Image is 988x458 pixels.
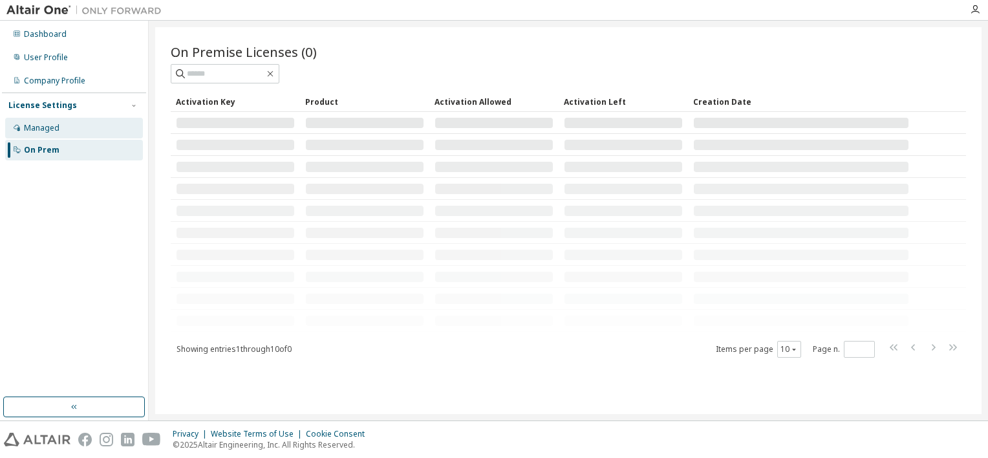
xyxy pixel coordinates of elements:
[435,91,553,112] div: Activation Allowed
[78,433,92,446] img: facebook.svg
[176,91,295,112] div: Activation Key
[780,344,798,354] button: 10
[173,429,211,439] div: Privacy
[173,439,372,450] p: © 2025 Altair Engineering, Inc. All Rights Reserved.
[100,433,113,446] img: instagram.svg
[716,341,801,358] span: Items per page
[24,123,59,133] div: Managed
[305,91,424,112] div: Product
[306,429,372,439] div: Cookie Consent
[813,341,875,358] span: Page n.
[24,29,67,39] div: Dashboard
[24,145,59,155] div: On Prem
[693,91,909,112] div: Creation Date
[142,433,161,446] img: youtube.svg
[6,4,168,17] img: Altair One
[121,433,134,446] img: linkedin.svg
[171,43,317,61] span: On Premise Licenses (0)
[211,429,306,439] div: Website Terms of Use
[8,100,77,111] div: License Settings
[564,91,683,112] div: Activation Left
[177,343,292,354] span: Showing entries 1 through 10 of 0
[4,433,70,446] img: altair_logo.svg
[24,52,68,63] div: User Profile
[24,76,85,86] div: Company Profile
